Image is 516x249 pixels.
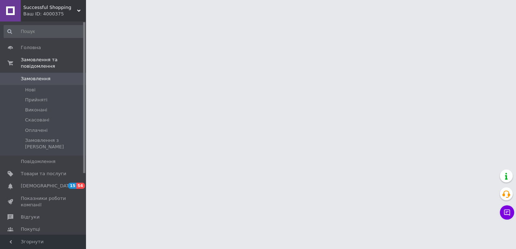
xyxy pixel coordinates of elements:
span: Оплачені [25,127,48,134]
input: Пошук [4,25,85,38]
span: Головна [21,44,41,51]
span: Скасовані [25,117,49,123]
span: 54 [76,183,85,189]
span: [DEMOGRAPHIC_DATA] [21,183,74,189]
span: Виконані [25,107,47,113]
span: Замовлення з [PERSON_NAME] [25,137,84,150]
span: Successful Shopping [23,4,77,11]
span: Прийняті [25,97,47,103]
span: Відгуки [21,214,39,220]
span: Нові [25,87,35,93]
button: Чат з покупцем [500,205,514,220]
span: Покупці [21,226,40,233]
span: Замовлення та повідомлення [21,57,86,70]
span: Повідомлення [21,158,56,165]
span: Показники роботи компанії [21,195,66,208]
span: Товари та послуги [21,171,66,177]
div: Ваш ID: 4000375 [23,11,86,17]
span: Замовлення [21,76,51,82]
span: 15 [68,183,76,189]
